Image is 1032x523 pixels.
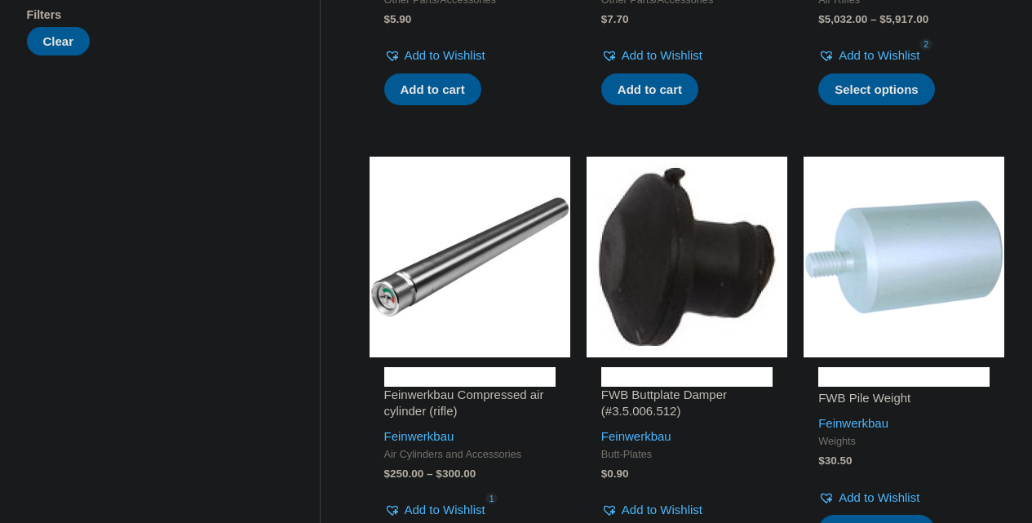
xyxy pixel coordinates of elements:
[384,367,556,387] iframe: Customer reviews powered by Trustpilot
[601,13,629,25] bdi: 7.70
[384,73,481,106] a: Add to cart: “FWB Seal 1750.359.1”
[601,448,773,462] span: Butt-Plates
[384,448,556,462] span: Air Cylinders and Accessories
[370,157,570,357] img: Feinwerkbau Compressed air cylinder
[879,13,928,25] bdi: 5,917.00
[587,157,787,357] img: FWB Buttplate Damper (#3.5.006.512)
[405,48,485,62] span: Add to Wishlist
[405,503,485,516] span: Add to Wishlist
[436,468,442,480] span: $
[818,73,935,106] a: Select options for “FWB 900 ALU”
[804,157,1004,357] img: FWB Pile Weight
[622,503,702,516] span: Add to Wishlist
[601,468,629,480] bdi: 0.90
[485,493,498,505] span: 1
[384,468,391,480] span: $
[818,454,825,467] span: $
[384,499,485,521] a: Add to Wishlist
[601,468,608,480] span: $
[384,468,424,480] bdi: 250.00
[818,486,919,509] a: Add to Wishlist
[818,390,990,406] h2: FWB Pile Weight
[818,454,852,467] bdi: 30.50
[384,13,391,25] span: $
[839,490,919,504] span: Add to Wishlist
[870,13,877,25] span: –
[601,13,608,25] span: $
[601,73,698,106] a: Add to cart: “FWB O-Ring 490002”
[919,38,932,51] span: 2
[384,387,556,425] a: Feinwerkbau Compressed air cylinder (rifle)
[601,499,702,521] a: Add to Wishlist
[601,44,702,67] a: Add to Wishlist
[818,416,888,430] a: Feinwerkbau
[384,13,412,25] bdi: 5.90
[818,390,990,412] a: FWB Pile Weight
[436,468,476,480] bdi: 300.00
[622,48,702,62] span: Add to Wishlist
[601,367,773,387] iframe: Customer reviews powered by Trustpilot
[818,44,919,67] a: Add to Wishlist
[384,387,556,419] h2: Feinwerkbau Compressed air cylinder (rifle)
[818,13,867,25] bdi: 5,032.00
[601,387,773,425] a: FWB Buttplate Damper (#3.5.006.512)
[27,3,271,27] div: Filters
[384,44,485,67] a: Add to Wishlist
[601,387,773,419] h2: FWB Buttplate Damper (#3.5.006.512)
[818,13,825,25] span: $
[818,435,990,449] span: Weights
[601,429,671,443] a: Feinwerkbau
[27,27,91,55] button: Clear
[879,13,886,25] span: $
[818,367,990,387] iframe: Customer reviews powered by Trustpilot
[384,429,454,443] a: Feinwerkbau
[427,468,433,480] span: –
[839,48,919,62] span: Add to Wishlist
